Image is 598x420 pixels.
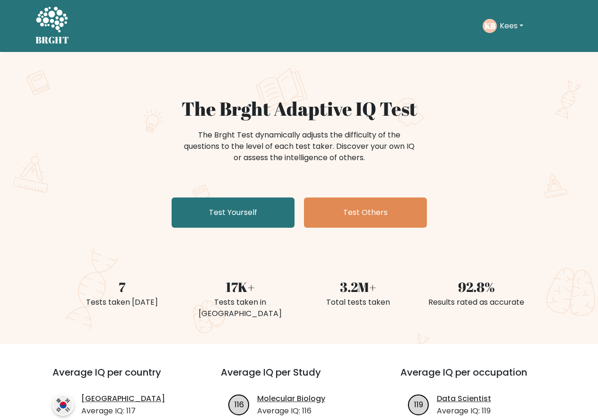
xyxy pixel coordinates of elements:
div: 7 [69,277,175,297]
div: Tests taken [DATE] [69,297,175,308]
button: Kees [497,20,526,32]
p: Average IQ: 117 [81,405,165,417]
a: BRGHT [35,4,69,48]
a: Test Yourself [172,197,295,228]
h5: BRGHT [35,34,69,46]
h3: Average IQ per occupation [400,367,557,389]
a: Molecular Biology [257,393,325,404]
img: country [52,394,74,416]
text: 116 [234,399,243,410]
h3: Average IQ per country [52,367,187,389]
a: [GEOGRAPHIC_DATA] [81,393,165,404]
p: Average IQ: 119 [437,405,491,417]
h3: Average IQ per Study [221,367,378,389]
p: Average IQ: 116 [257,405,325,417]
div: 3.2M+ [305,277,412,297]
text: 119 [414,399,423,410]
div: Total tests taken [305,297,412,308]
h1: The Brght Adaptive IQ Test [69,97,530,120]
div: Tests taken in [GEOGRAPHIC_DATA] [187,297,294,319]
div: The Brght Test dynamically adjusts the difficulty of the questions to the level of each test take... [181,129,417,163]
div: 17K+ [187,277,294,297]
a: Data Scientist [437,393,491,404]
text: KB [484,20,495,31]
div: Results rated as accurate [423,297,530,308]
a: Test Others [304,197,427,228]
div: 92.8% [423,277,530,297]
